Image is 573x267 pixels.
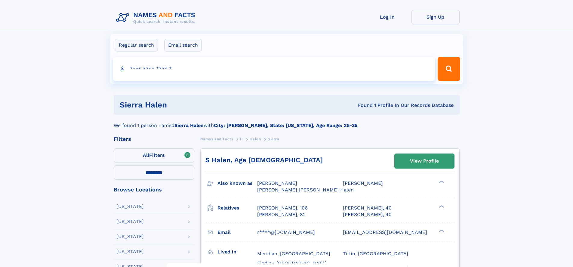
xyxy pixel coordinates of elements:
[437,204,445,208] div: ❯
[343,229,427,235] span: [EMAIL_ADDRESS][DOMAIN_NAME]
[257,211,306,218] a: [PERSON_NAME], 82
[262,102,454,109] div: Found 1 Profile In Our Records Database
[240,135,243,143] a: H
[268,137,279,141] span: Sierra
[257,251,330,256] span: Meridian, [GEOGRAPHIC_DATA]
[250,137,261,141] span: Halen
[114,115,460,129] div: We found 1 person named with .
[410,154,439,168] div: View Profile
[395,154,454,168] a: View Profile
[214,123,357,128] b: City: [PERSON_NAME], State: [US_STATE], Age Range: 25-35
[257,187,354,193] span: [PERSON_NAME] [PERSON_NAME] Halen
[411,10,460,24] a: Sign Up
[164,39,202,51] label: Email search
[114,136,194,142] div: Filters
[217,227,257,238] h3: Email
[114,10,200,26] img: Logo Names and Facts
[343,211,392,218] a: [PERSON_NAME], 40
[217,203,257,213] h3: Relatives
[114,187,194,192] div: Browse Locations
[120,101,263,109] h1: sierra halen
[437,229,445,233] div: ❯
[363,10,411,24] a: Log In
[116,219,144,224] div: [US_STATE]
[343,205,392,211] a: [PERSON_NAME], 40
[438,57,460,81] button: Search Button
[116,204,144,209] div: [US_STATE]
[143,152,149,158] span: All
[116,249,144,254] div: [US_STATE]
[116,234,144,239] div: [US_STATE]
[343,180,383,186] span: [PERSON_NAME]
[217,178,257,188] h3: Also known as
[257,260,327,266] span: Findlay, [GEOGRAPHIC_DATA]
[437,180,445,184] div: ❯
[205,156,323,164] a: S Halen, Age [DEMOGRAPHIC_DATA]
[250,135,261,143] a: Halen
[113,57,435,81] input: search input
[115,39,158,51] label: Regular search
[217,247,257,257] h3: Lived in
[257,180,297,186] span: [PERSON_NAME]
[257,205,308,211] a: [PERSON_NAME], 106
[174,123,204,128] b: Sierra Halen
[200,135,233,143] a: Names and Facts
[114,148,194,163] label: Filters
[240,137,243,141] span: H
[343,251,408,256] span: Tiffin, [GEOGRAPHIC_DATA]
